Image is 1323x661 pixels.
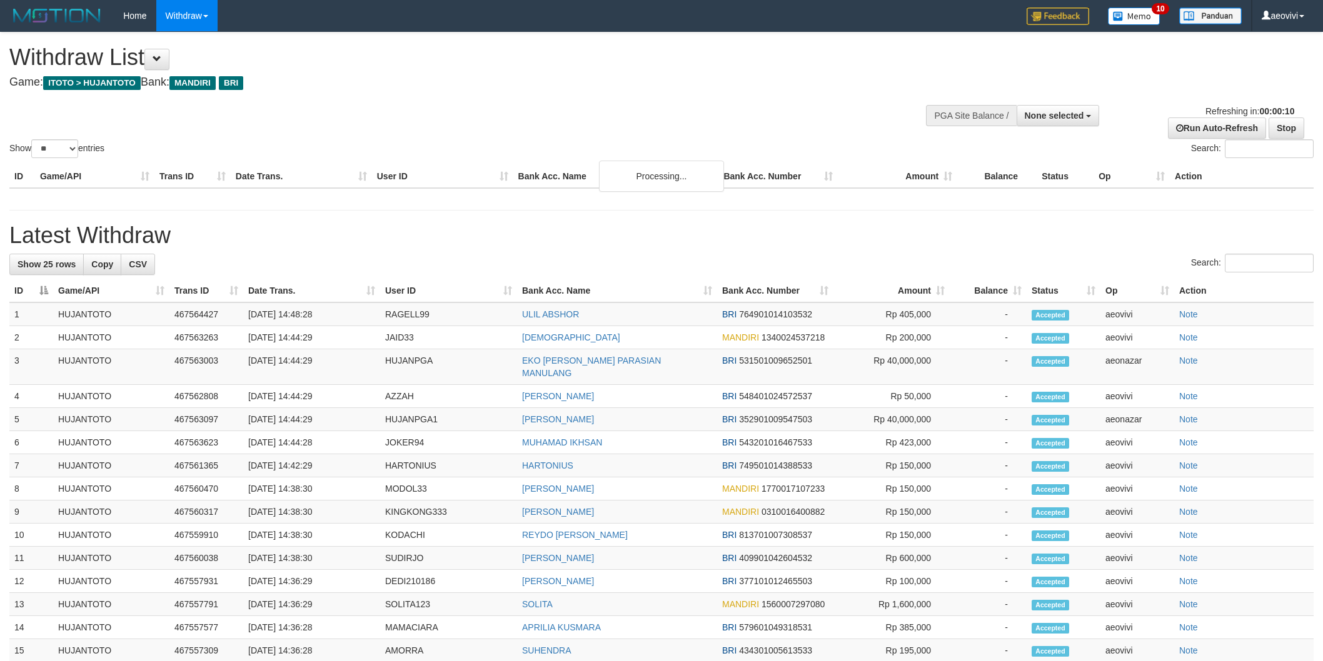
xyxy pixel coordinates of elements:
a: Note [1179,599,1198,609]
img: panduan.png [1179,7,1242,24]
span: BRI [722,530,737,540]
a: Run Auto-Refresh [1168,117,1266,139]
span: Accepted [1032,600,1069,610]
td: 467563097 [169,408,243,431]
th: ID: activate to sort column descending [9,279,53,302]
td: RAGELL99 [380,302,517,326]
td: [DATE] 14:48:28 [243,302,380,326]
a: Note [1179,414,1198,424]
span: BRI [219,76,243,90]
span: BRI [722,391,737,401]
td: 467563003 [169,349,243,385]
td: HUJANTOTO [53,454,169,477]
span: Copy [91,259,113,269]
span: CSV [129,259,147,269]
td: aeonazar [1100,349,1174,385]
a: [PERSON_NAME] [522,507,594,517]
td: KODACHI [380,524,517,547]
span: Copy 434301005613533 to clipboard [739,645,812,655]
td: DEDI210186 [380,570,517,593]
th: Date Trans. [231,165,372,188]
span: BRI [722,553,737,563]
span: Accepted [1032,554,1069,564]
h1: Withdraw List [9,45,870,70]
th: Trans ID: activate to sort column ascending [169,279,243,302]
a: Copy [83,254,121,275]
td: Rp 200,000 [833,326,950,349]
th: Balance [957,165,1037,188]
td: 3 [9,349,53,385]
a: Show 25 rows [9,254,84,275]
span: BRI [722,437,737,447]
td: - [950,408,1027,431]
td: - [950,385,1027,408]
td: [DATE] 14:38:30 [243,547,380,570]
th: Date Trans.: activate to sort column ascending [243,279,380,302]
td: - [950,500,1027,524]
td: 14 [9,616,53,639]
td: 467557577 [169,616,243,639]
td: 5 [9,408,53,431]
th: Action [1170,165,1314,188]
td: - [950,477,1027,500]
td: JOKER94 [380,431,517,454]
h4: Game: Bank: [9,76,870,89]
strong: 00:00:10 [1259,106,1294,116]
td: Rp 50,000 [833,385,950,408]
td: - [950,431,1027,454]
td: aeovivi [1100,385,1174,408]
td: - [950,547,1027,570]
td: - [950,616,1027,639]
span: Accepted [1032,392,1069,402]
span: Accepted [1032,333,1069,344]
input: Search: [1225,254,1314,272]
span: ITOTO > HUJANTOTO [43,76,141,90]
td: 467564427 [169,302,243,326]
td: aeovivi [1100,570,1174,593]
td: 467560470 [169,477,243,500]
td: HUJANTOTO [53,616,169,639]
span: Copy 352901009547503 to clipboard [739,414,812,424]
img: MOTION_logo.png [9,6,104,25]
td: - [950,302,1027,326]
td: [DATE] 14:44:29 [243,326,380,349]
td: 467557791 [169,593,243,616]
td: HUJANPGA [380,349,517,385]
td: [DATE] 14:36:29 [243,593,380,616]
td: aeovivi [1100,547,1174,570]
th: Trans ID [154,165,231,188]
span: Copy 543201016467533 to clipboard [739,437,812,447]
td: - [950,454,1027,477]
td: HUJANPGA1 [380,408,517,431]
span: Copy 0310016400882 to clipboard [762,507,825,517]
span: Accepted [1032,415,1069,425]
td: 12 [9,570,53,593]
a: SOLITA [522,599,553,609]
td: HUJANTOTO [53,385,169,408]
td: Rp 40,000,000 [833,408,950,431]
td: [DATE] 14:38:30 [243,524,380,547]
td: aeovivi [1100,593,1174,616]
a: Note [1179,530,1198,540]
td: HUJANTOTO [53,477,169,500]
a: CSV [121,254,155,275]
th: Game/API: activate to sort column ascending [53,279,169,302]
td: HUJANTOTO [53,570,169,593]
span: Accepted [1032,438,1069,449]
button: None selected [1017,105,1100,126]
td: SUDIRJO [380,547,517,570]
td: HUJANTOTO [53,524,169,547]
td: 1 [9,302,53,326]
td: HUJANTOTO [53,593,169,616]
td: Rp 1,600,000 [833,593,950,616]
td: HUJANTOTO [53,349,169,385]
td: Rp 150,000 [833,477,950,500]
a: Note [1179,332,1198,342]
th: Balance: activate to sort column ascending [950,279,1027,302]
span: Copy 1560007297080 to clipboard [762,599,825,609]
td: 467561365 [169,454,243,477]
td: 8 [9,477,53,500]
td: Rp 150,000 [833,454,950,477]
span: Accepted [1032,646,1069,657]
td: [DATE] 14:36:28 [243,616,380,639]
